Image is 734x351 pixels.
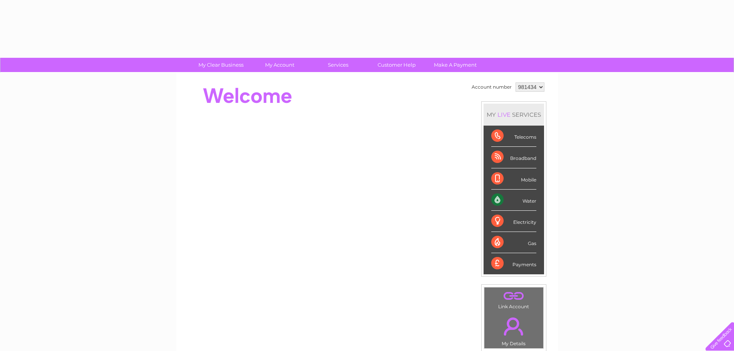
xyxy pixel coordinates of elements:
[189,58,253,72] a: My Clear Business
[470,81,514,94] td: Account number
[484,104,544,126] div: MY SERVICES
[491,126,536,147] div: Telecoms
[491,232,536,253] div: Gas
[365,58,428,72] a: Customer Help
[491,253,536,274] div: Payments
[484,311,544,349] td: My Details
[484,287,544,311] td: Link Account
[486,313,541,340] a: .
[491,147,536,168] div: Broadband
[306,58,370,72] a: Services
[496,111,512,118] div: LIVE
[491,190,536,211] div: Water
[248,58,311,72] a: My Account
[491,168,536,190] div: Mobile
[486,289,541,303] a: .
[491,211,536,232] div: Electricity
[423,58,487,72] a: Make A Payment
